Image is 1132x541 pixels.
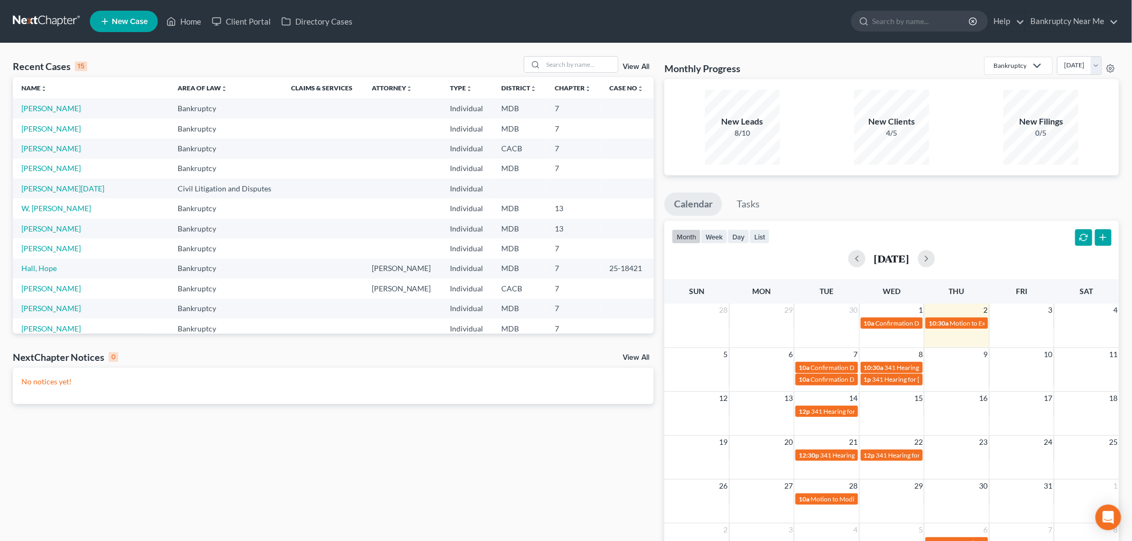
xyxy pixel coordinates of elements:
[913,392,924,405] span: 15
[718,480,729,492] span: 26
[21,144,81,153] a: [PERSON_NAME]
[978,480,989,492] span: 30
[783,480,794,492] span: 27
[441,179,493,198] td: Individual
[21,244,81,253] a: [PERSON_NAME]
[585,86,591,92] i: unfold_more
[41,86,47,92] i: unfold_more
[441,119,493,138] td: Individual
[873,375,968,383] span: 341 Hearing for [PERSON_NAME]
[170,98,283,118] td: Bankruptcy
[555,84,591,92] a: Chapterunfold_more
[21,204,91,213] a: W, [PERSON_NAME]
[170,299,283,319] td: Bankruptcy
[689,287,705,296] span: Sun
[1004,115,1079,128] div: New Filings
[1043,436,1054,449] span: 24
[913,480,924,492] span: 29
[546,138,601,158] td: 7
[873,11,970,31] input: Search by name...
[450,84,472,92] a: Typeunfold_more
[718,436,729,449] span: 19
[206,12,276,31] a: Client Portal
[993,61,1027,70] div: Bankruptcy
[705,128,780,138] div: 8/10
[13,60,87,73] div: Recent Cases
[787,348,794,361] span: 6
[170,159,283,179] td: Bankruptcy
[718,304,729,316] span: 28
[799,364,809,372] span: 10a
[441,319,493,338] td: Individual
[783,304,794,316] span: 29
[1080,287,1093,296] span: Sat
[1113,304,1119,316] span: 4
[701,229,728,244] button: week
[638,86,644,92] i: unfold_more
[983,523,989,536] span: 6
[21,304,81,313] a: [PERSON_NAME]
[546,119,601,138] td: 7
[493,159,546,179] td: MDB
[161,12,206,31] a: Home
[728,229,749,244] button: day
[1047,304,1054,316] span: 3
[854,128,929,138] div: 4/5
[864,319,875,327] span: 10a
[727,192,769,216] a: Tasks
[441,98,493,118] td: Individual
[1108,392,1119,405] span: 18
[493,319,546,338] td: MDB
[848,304,859,316] span: 30
[749,229,770,244] button: list
[441,219,493,238] td: Individual
[917,523,924,536] span: 5
[441,159,493,179] td: Individual
[493,259,546,279] td: MDB
[601,259,654,279] td: 25-18421
[1113,480,1119,492] span: 1
[546,299,601,319] td: 7
[1026,12,1119,31] a: Bankruptcy Near Me
[530,86,537,92] i: unfold_more
[983,348,989,361] span: 9
[978,392,989,405] span: 16
[820,287,834,296] span: Tue
[363,279,441,298] td: [PERSON_NAME]
[21,264,57,273] a: Hall, Hope
[723,523,729,536] span: 2
[170,119,283,138] td: Bankruptcy
[810,364,924,372] span: Confirmation Date for [PERSON_NAME]
[21,104,81,113] a: [PERSON_NAME]
[372,84,412,92] a: Attorneyunfold_more
[1043,348,1054,361] span: 10
[441,259,493,279] td: Individual
[75,61,87,71] div: 15
[799,375,809,383] span: 10a
[854,115,929,128] div: New Clients
[170,279,283,298] td: Bankruptcy
[783,436,794,449] span: 20
[441,138,493,158] td: Individual
[1047,523,1054,536] span: 7
[363,259,441,279] td: [PERSON_NAME]
[1043,392,1054,405] span: 17
[811,407,907,415] span: 341 Hearing for [PERSON_NAME]
[170,259,283,279] td: Bankruptcy
[109,352,118,362] div: 0
[799,451,819,459] span: 12:30p
[883,287,900,296] span: Wed
[623,63,649,71] a: View All
[493,138,546,158] td: CACB
[221,86,228,92] i: unfold_more
[983,304,989,316] span: 2
[820,451,969,459] span: 341 Hearing for [PERSON_NAME], [PERSON_NAME]
[441,238,493,258] td: Individual
[1004,128,1079,138] div: 0/5
[170,138,283,158] td: Bankruptcy
[21,376,645,387] p: No notices yet!
[783,392,794,405] span: 13
[623,354,649,361] a: View All
[546,198,601,218] td: 13
[21,124,81,133] a: [PERSON_NAME]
